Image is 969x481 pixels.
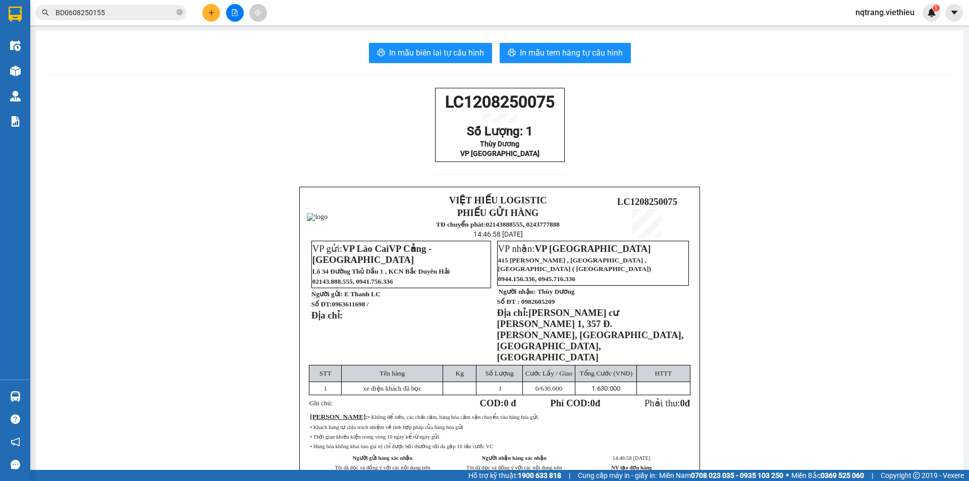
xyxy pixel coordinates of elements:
[518,471,561,479] strong: 1900 633 818
[590,398,595,408] span: 0
[445,92,555,112] span: LC1208250075
[591,385,620,392] span: 1.630.000
[535,385,563,392] span: /630.000
[11,460,20,469] span: message
[535,243,651,254] span: VP [GEOGRAPHIC_DATA]
[498,275,575,283] span: 0944.156.336, 0945.716.336
[485,369,513,377] span: Số Lượng
[579,369,632,377] span: Tổng Cước (VNĐ)
[42,9,49,16] span: search
[449,195,547,205] strong: VIỆT HIẾU LOGISTIC
[9,7,22,22] img: logo-vxr
[504,398,516,408] span: 0 đ
[950,8,959,17] span: caret-down
[821,471,864,479] strong: 0369 525 060
[613,455,651,461] span: 14:46:58 [DATE]
[311,310,343,320] strong: Địa chỉ:
[791,470,864,481] span: Miền Bắc
[307,213,328,221] img: logo
[521,298,555,305] span: 0982605209
[480,140,519,148] span: Thùy Dương
[10,66,21,76] img: warehouse-icon
[486,221,560,228] strong: 02143888555, 0243777888
[498,243,651,254] span: VP nhận:
[436,221,486,228] strong: TĐ chuyển phát:
[498,256,651,273] span: 415 [PERSON_NAME] , [GEOGRAPHIC_DATA] , [GEOGRAPHIC_DATA] ( [GEOGRAPHIC_DATA])
[202,4,220,22] button: plus
[11,437,20,447] span: notification
[312,268,450,275] span: Lô 34 Đường Thủ Dầu 1 , KCN Bắc Duyên Hải
[319,369,332,377] span: STT
[380,369,405,377] span: Tên hàng
[353,455,413,461] strong: Người gửi hàng xác nhận
[249,4,267,22] button: aim
[312,243,432,265] span: VP Lào Cai
[309,399,333,407] span: Ghi chú:
[499,288,536,295] strong: Người nhận:
[508,48,516,58] span: printer
[525,369,572,377] span: Cước Lấy / Giao
[786,473,789,477] span: ⚪️
[177,8,183,18] span: close-circle
[10,40,21,51] img: warehouse-icon
[482,455,547,461] strong: Người nhận hàng xác nhận
[310,413,368,420] span: :
[497,307,528,318] strong: Địa chỉ:
[569,470,570,481] span: |
[11,414,20,424] span: question-circle
[847,6,923,19] span: nqtrang.viethieu
[324,385,327,392] span: 1
[10,91,21,101] img: warehouse-icon
[10,116,21,127] img: solution-icon
[685,398,690,408] span: đ
[226,4,244,22] button: file-add
[311,290,343,298] strong: Người gửi:
[872,470,873,481] span: |
[691,471,783,479] strong: 0708 023 035 - 0935 103 250
[617,196,677,207] span: LC1208250075
[177,9,183,15] span: close-circle
[945,4,963,22] button: caret-down
[644,398,690,408] span: Phải thu:
[578,470,657,481] span: Cung cấp máy in - giấy in:
[10,391,21,402] img: warehouse-icon
[473,230,523,238] span: 14:46:58 [DATE]
[913,472,920,479] span: copyright
[457,207,539,218] strong: PHIẾU GỬI HÀNG
[467,124,533,138] span: Số Lượng: 1
[231,9,238,16] span: file-add
[310,424,463,430] span: • Khách hàng tự chịu trách nhiệm về tính hợp pháp của hàng hóa gửi
[499,385,502,392] span: 1
[254,9,261,16] span: aim
[500,43,631,63] button: printerIn mẫu tem hàng tự cấu hình
[927,8,936,17] img: icon-new-feature
[310,444,493,449] span: • Hàng hóa không khai báo giá trị chỉ được bồi thường tối đa gấp 10 lần cước VC
[389,46,484,59] span: In mẫu biên lai tự cấu hình
[460,149,540,157] span: VP [GEOGRAPHIC_DATA]
[369,43,492,63] button: printerIn mẫu biên lai tự cấu hình
[344,290,381,298] span: E Thanh LC
[312,278,393,285] span: 02143.888.555, 0941.756.336
[655,369,672,377] span: HTTT
[933,5,940,12] sup: 1
[456,369,464,377] span: Kg
[934,5,938,12] span: 1
[368,414,539,420] span: • Không để tiền, các chất cấm, hàng hóa cấm vận chuyển vào hàng hóa gửi.
[208,9,215,16] span: plus
[56,7,175,18] input: Tìm tên, số ĐT hoặc mã đơn
[335,465,430,470] span: Tôi đã đọc và đồng ý với các nội dung trên
[311,300,369,308] strong: Số ĐT:
[550,398,600,408] strong: Phí COD: đ
[466,465,562,470] span: Tôi đã đọc và đồng ý với các nội dung trên
[468,470,561,481] span: Hỗ trợ kỹ thuật:
[497,307,684,362] span: [PERSON_NAME] cư [PERSON_NAME] 1, 357 Đ. [PERSON_NAME], [GEOGRAPHIC_DATA], [GEOGRAPHIC_DATA], [GE...
[497,298,520,305] strong: Số ĐT :
[310,413,365,420] span: [PERSON_NAME]
[377,48,385,58] span: printer
[611,465,652,470] strong: NV tạo đơn hàng
[363,385,421,392] span: xe điện khách đã bọc
[480,398,516,408] strong: COD:
[312,243,432,265] span: VP Cảng - [GEOGRAPHIC_DATA]
[659,470,783,481] span: Miền Nam
[520,46,623,59] span: In mẫu tem hàng tự cấu hình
